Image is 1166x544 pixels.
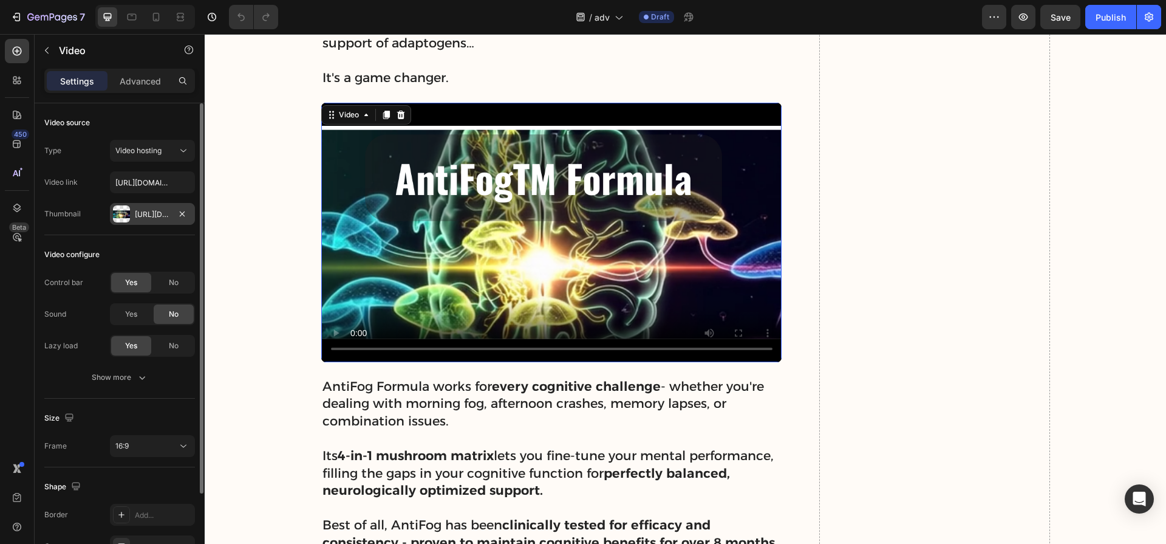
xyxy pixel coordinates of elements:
[169,340,179,351] span: No
[120,75,161,88] p: Advanced
[12,129,29,139] div: 450
[110,171,195,193] input: Insert video url here
[118,483,570,533] strong: clinically tested for efficacy and consistency - proven to maintain cognitive benefits for over 8...
[44,479,83,495] div: Shape
[44,340,78,351] div: Lazy load
[125,309,137,320] span: Yes
[133,414,289,429] strong: 4-in-1 mushroom matrix
[115,146,162,155] span: Video hosting
[9,222,29,232] div: Beta
[651,12,669,22] span: Draft
[1096,11,1126,24] div: Publish
[44,410,77,427] div: Size
[118,483,570,533] span: Best of all, AntiFog has been
[135,209,170,220] div: [URL][DOMAIN_NAME]
[110,140,195,162] button: Video hosting
[44,277,83,288] div: Control bar
[44,309,66,320] div: Sound
[110,435,195,457] button: 16:9
[169,309,179,320] span: No
[595,11,610,24] span: adv
[125,340,137,351] span: Yes
[44,441,67,452] div: Frame
[59,43,162,58] p: Video
[205,34,1166,544] iframe: To enrich screen reader interactions, please activate Accessibility in Grammarly extension settings
[44,249,100,260] div: Video configure
[229,5,278,29] div: Undo/Redo
[118,414,569,464] span: Its lets you fine-tune your mental performance, filling the gaps in your cognitive function for
[5,5,90,29] button: 7
[589,11,592,24] span: /
[1040,5,1080,29] button: Save
[44,177,78,188] div: Video link
[1051,12,1071,22] span: Save
[135,510,192,521] div: Add...
[44,208,81,219] div: Thumbnail
[125,277,137,288] span: Yes
[1085,5,1136,29] button: Publish
[169,277,179,288] span: No
[60,75,94,88] p: Settings
[1125,484,1154,514] div: Open Intercom Messenger
[287,345,456,360] strong: every cognitive challenge
[44,509,68,520] div: Border
[115,441,129,450] span: 16:9
[92,371,148,384] div: Show more
[44,367,195,388] button: Show more
[44,145,61,156] div: Type
[44,117,90,128] div: Video source
[80,10,85,24] p: 7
